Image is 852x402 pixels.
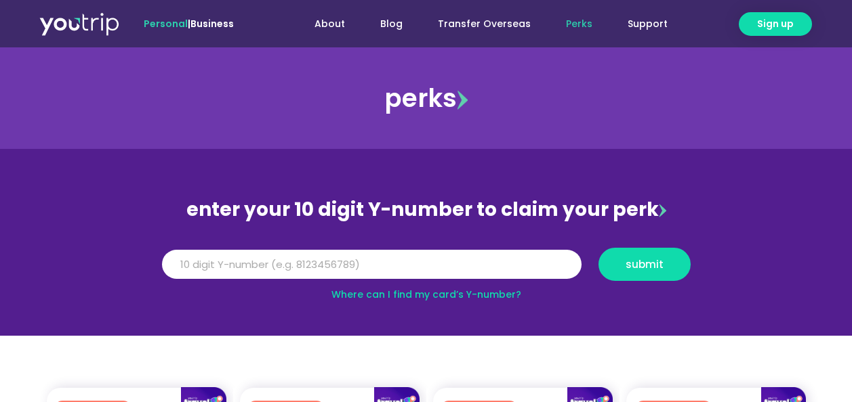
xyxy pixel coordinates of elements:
[162,250,582,280] input: 10 digit Y-number (e.g. 8123456789)
[739,12,812,36] a: Sign up
[757,17,794,31] span: Sign up
[548,12,610,37] a: Perks
[270,12,685,37] nav: Menu
[599,248,691,281] button: submit
[144,17,188,30] span: Personal
[420,12,548,37] a: Transfer Overseas
[363,12,420,37] a: Blog
[626,259,664,269] span: submit
[190,17,234,30] a: Business
[162,248,691,291] form: Y Number
[155,192,697,227] div: enter your 10 digit Y-number to claim your perk
[297,12,363,37] a: About
[331,288,521,301] a: Where can I find my card’s Y-number?
[610,12,685,37] a: Support
[144,17,234,30] span: |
